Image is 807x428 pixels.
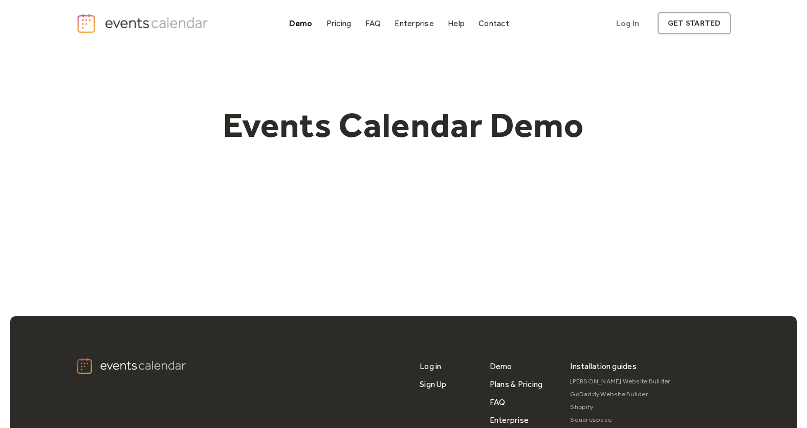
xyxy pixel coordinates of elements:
[448,21,465,26] div: Help
[570,414,670,426] a: Squarespace
[395,21,433,26] div: Enterprise
[570,375,670,388] a: [PERSON_NAME] Website Builder
[326,21,352,26] div: Pricing
[420,375,447,393] a: Sign Up
[490,375,543,393] a: Plans & Pricing
[570,357,637,375] div: Installation guides
[490,393,506,411] a: FAQ
[390,16,438,30] a: Enterprise
[289,21,313,26] div: Demo
[365,21,381,26] div: FAQ
[444,16,469,30] a: Help
[658,12,731,34] a: get started
[474,16,513,30] a: Contact
[207,104,600,146] h1: Events Calendar Demo
[570,388,670,401] a: GoDaddy Website Builder
[361,16,385,30] a: FAQ
[478,21,509,26] div: Contact
[490,357,512,375] a: Demo
[570,401,670,414] a: Shopify
[285,16,317,30] a: Demo
[76,13,211,34] a: home
[420,357,441,375] a: Log in
[322,16,356,30] a: Pricing
[606,12,649,34] a: Log In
